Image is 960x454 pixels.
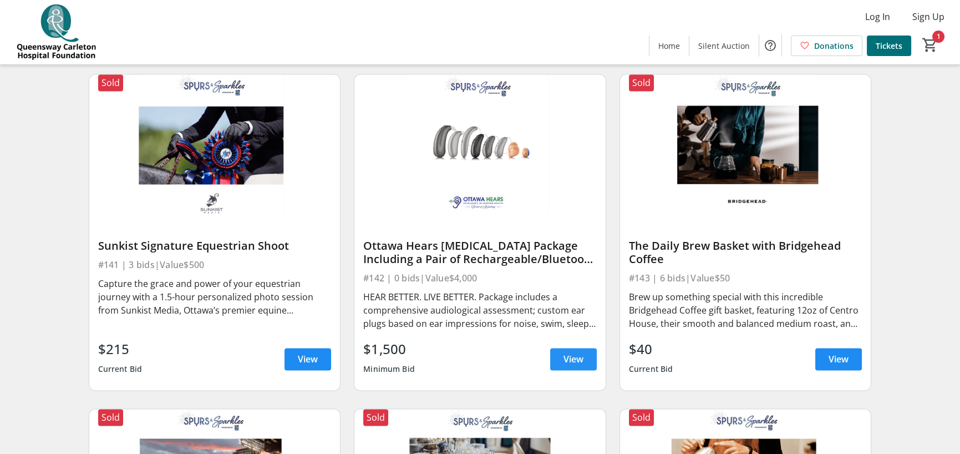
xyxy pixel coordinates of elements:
div: $1,500 [363,339,415,359]
div: HEAR BETTER. LIVE BETTER. Package includes a comprehensive audiological assessment; custom ear pl... [363,290,597,330]
div: #142 | 0 bids | Value $4,000 [363,270,597,286]
a: Silent Auction [689,36,759,56]
div: Sold [629,74,654,91]
a: View [815,348,862,370]
span: View [563,352,583,366]
div: Current Bid [98,359,143,379]
a: Tickets [867,36,911,56]
img: Ottawa Hears Audiology Package Including a Pair of Rechargeable/Bluetooth Hearing Aids [354,74,606,216]
div: $40 [629,339,673,359]
div: Capture the grace and power of your equestrian journey with a 1.5-hour personalized photo session... [98,277,332,317]
span: Sign Up [912,10,944,23]
button: Sign Up [903,8,953,26]
div: #141 | 3 bids | Value $500 [98,257,332,273]
div: Sunkist Signature Equestrian Shoot [98,239,332,253]
a: View [550,348,597,370]
span: Tickets [876,40,902,52]
img: QCH Foundation's Logo [7,4,105,60]
button: Help [759,34,781,57]
span: Log In [865,10,890,23]
span: Home [658,40,680,52]
div: $215 [98,339,143,359]
div: Brew up something special with this incredible Bridgehead Coffee gift basket, featuring 12oz of C... [629,290,862,330]
button: Cart [920,35,940,55]
span: Donations [814,40,854,52]
span: Silent Auction [698,40,750,52]
div: Sold [629,409,654,426]
div: Current Bid [629,359,673,379]
span: View [829,352,849,366]
div: Sold [98,409,123,426]
div: Sold [98,74,123,91]
img: The Daily Brew Basket with Bridgehead Coffee [620,74,871,216]
a: View [285,348,331,370]
div: Minimum Bid [363,359,415,379]
a: Home [649,36,689,56]
div: #143 | 6 bids | Value $50 [629,270,862,286]
div: The Daily Brew Basket with Bridgehead Coffee [629,239,862,266]
a: Donations [791,36,862,56]
img: Sunkist Signature Equestrian Shoot [89,74,341,216]
div: Ottawa Hears [MEDICAL_DATA] Package Including a Pair of Rechargeable/Bluetooth Hearing Aids [363,239,597,266]
div: Sold [363,409,388,426]
span: View [298,352,318,366]
button: Log In [856,8,899,26]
